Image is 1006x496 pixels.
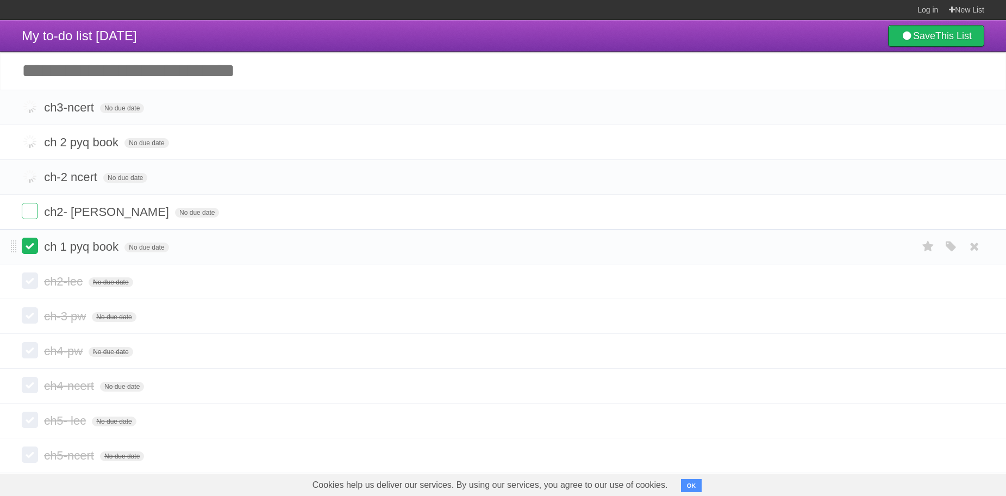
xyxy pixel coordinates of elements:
span: No due date [124,243,168,252]
span: ch-2 ncert [44,170,100,184]
label: Done [22,238,38,254]
label: Done [22,307,38,324]
b: This List [935,30,972,41]
span: ch5-ncert [44,449,97,462]
a: SaveThis List [888,25,984,47]
span: No due date [100,382,144,392]
span: No due date [89,347,133,357]
label: Done [22,133,38,150]
span: No due date [175,208,219,218]
span: ch2-lec [44,275,85,288]
span: ch 1 pyq book [44,240,121,253]
span: No due date [92,312,136,322]
label: Done [22,342,38,358]
span: No due date [124,138,168,148]
span: ch2- [PERSON_NAME] [44,205,172,219]
label: Done [22,168,38,184]
label: Done [22,447,38,463]
span: ch5- lec [44,414,89,427]
span: ch3-ncert [44,101,97,114]
span: No due date [100,451,144,461]
label: Done [22,377,38,393]
span: ch4-pw [44,344,85,358]
span: No due date [100,103,144,113]
span: No due date [89,277,133,287]
span: Cookies help us deliver our services. By using our services, you agree to our use of cookies. [302,474,679,496]
span: ch4-ncert [44,379,97,393]
label: Done [22,203,38,219]
span: ch 2 pyq book [44,135,121,149]
label: Done [22,272,38,289]
label: Done [22,412,38,428]
span: ch-3 pw [44,309,89,323]
label: Done [22,98,38,115]
span: No due date [92,417,136,426]
button: OK [681,479,702,492]
span: No due date [103,173,147,183]
label: Star task [918,238,939,256]
span: My to-do list [DATE] [22,28,137,43]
